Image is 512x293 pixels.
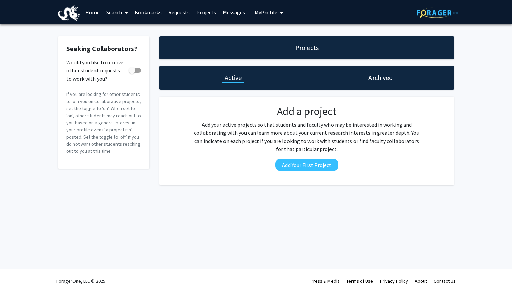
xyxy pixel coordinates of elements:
[380,278,408,284] a: Privacy Policy
[82,0,103,24] a: Home
[192,105,422,118] h2: Add a project
[193,0,219,24] a: Projects
[66,91,141,155] p: If you are looking for other students to join you on collaborative projects, set the toggle to ‘o...
[311,278,340,284] a: Press & Media
[255,9,277,16] span: My Profile
[56,269,105,293] div: ForagerOne, LLC © 2025
[165,0,193,24] a: Requests
[5,263,29,288] iframe: Chat
[131,0,165,24] a: Bookmarks
[66,58,126,83] span: Would you like to receive other student requests to work with you?
[434,278,456,284] a: Contact Us
[368,73,393,82] h1: Archived
[103,0,131,24] a: Search
[295,43,319,53] h1: Projects
[225,73,242,82] h1: Active
[417,7,459,18] img: ForagerOne Logo
[275,159,338,171] button: Add Your First Project
[346,278,373,284] a: Terms of Use
[58,5,80,21] img: Drexel University Logo
[192,121,422,153] p: Add your active projects so that students and faculty who may be interested in working and collab...
[415,278,427,284] a: About
[219,0,249,24] a: Messages
[66,45,141,53] h2: Seeking Collaborators?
